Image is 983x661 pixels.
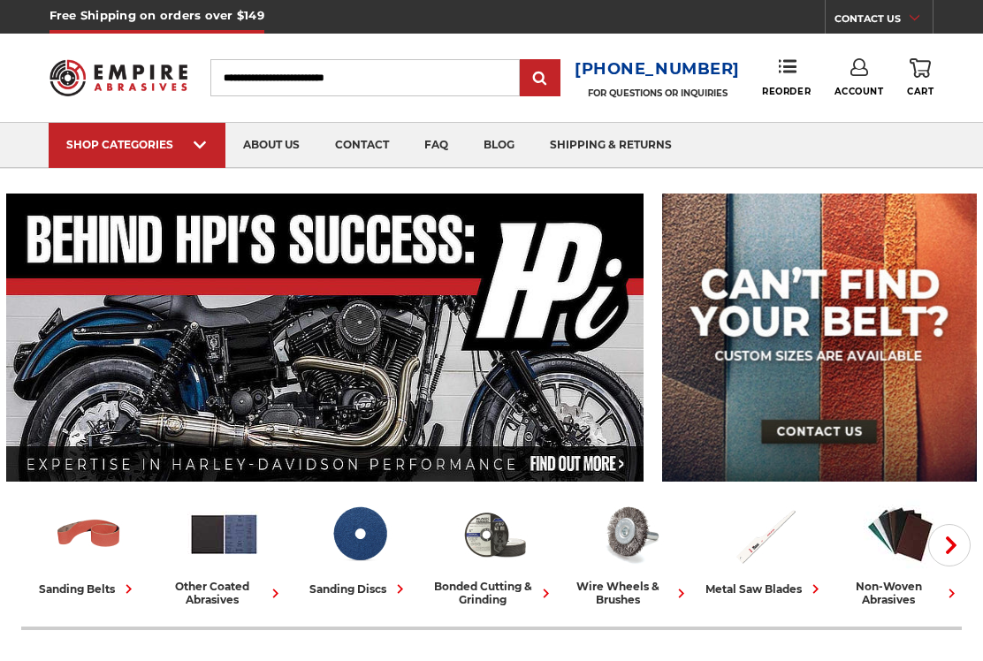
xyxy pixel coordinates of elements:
a: [PHONE_NUMBER] [575,57,740,82]
div: other coated abrasives [164,580,285,606]
div: non-woven abrasives [840,580,961,606]
img: Empire Abrasives [50,50,187,104]
button: Next [928,524,971,566]
a: non-woven abrasives [840,498,961,606]
span: Reorder [762,86,811,97]
div: wire wheels & brushes [569,580,690,606]
a: faq [407,123,466,168]
img: Metal Saw Blades [728,498,802,571]
img: Other Coated Abrasives [187,498,261,571]
a: shipping & returns [532,123,690,168]
img: Wire Wheels & Brushes [593,498,667,571]
div: bonded cutting & grinding [434,580,555,606]
a: contact [317,123,407,168]
div: sanding belts [39,580,138,598]
img: Bonded Cutting & Grinding [458,498,531,571]
a: CONTACT US [834,9,933,34]
img: Sanding Belts [52,498,126,571]
a: bonded cutting & grinding [434,498,555,606]
a: other coated abrasives [164,498,285,606]
img: promo banner for custom belts. [662,194,977,482]
a: about us [225,123,317,168]
span: Cart [907,86,933,97]
p: FOR QUESTIONS OR INQUIRIES [575,87,740,99]
input: Submit [522,61,558,96]
a: blog [466,123,532,168]
div: SHOP CATEGORIES [66,138,208,151]
a: sanding discs [299,498,420,598]
div: sanding discs [309,580,409,598]
a: metal saw blades [705,498,826,598]
img: Non-woven Abrasives [864,498,937,571]
img: Banner for an interview featuring Horsepower Inc who makes Harley performance upgrades featured o... [6,194,644,482]
img: Sanding Discs [323,498,396,571]
a: Cart [907,58,933,97]
a: Reorder [762,58,811,96]
span: Account [834,86,884,97]
div: metal saw blades [705,580,825,598]
a: wire wheels & brushes [569,498,690,606]
a: sanding belts [28,498,149,598]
